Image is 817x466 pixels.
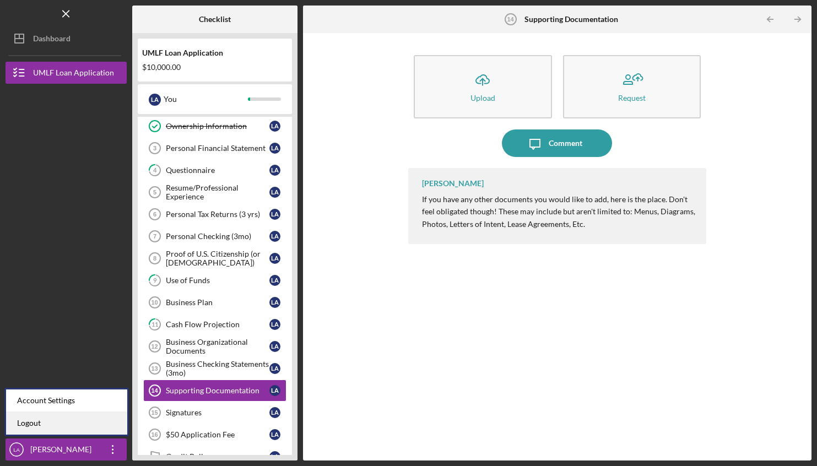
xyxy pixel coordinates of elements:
[618,94,646,102] div: Request
[28,438,99,463] div: [PERSON_NAME]
[153,167,157,174] tspan: 4
[142,63,288,72] div: $10,000.00
[166,122,269,131] div: Ownership Information
[414,55,552,118] button: Upload
[269,407,280,418] div: L A
[166,144,269,153] div: Personal Financial Statement
[143,335,286,357] a: 12Business Organizational DocumentsLA
[166,320,269,329] div: Cash Flow Projection
[143,225,286,247] a: 7Personal Checking (3mo)LA
[563,55,701,118] button: Request
[143,313,286,335] a: 11Cash Flow ProjectionLA
[6,62,127,84] button: UMLF Loan Application
[502,129,612,157] button: Comment
[153,145,156,151] tspan: 3
[6,412,127,435] a: Logout
[269,385,280,396] div: L A
[166,338,269,355] div: Business Organizational Documents
[549,129,582,157] div: Comment
[507,16,514,23] tspan: 14
[153,255,156,262] tspan: 8
[143,181,286,203] a: 5Resume/Professional ExperienceLA
[269,363,280,374] div: L A
[6,389,127,412] div: Account Settings
[166,452,269,461] div: Credit Pull
[166,183,269,201] div: Resume/Professional Experience
[166,232,269,241] div: Personal Checking (3mo)
[151,409,158,416] tspan: 15
[13,447,20,453] text: LA
[269,187,280,198] div: L A
[166,408,269,417] div: Signatures
[153,211,156,218] tspan: 6
[151,431,158,438] tspan: 16
[269,451,280,462] div: L A
[151,299,158,306] tspan: 10
[269,319,280,330] div: L A
[143,115,286,137] a: Ownership InformationLA
[269,253,280,264] div: L A
[149,94,161,106] div: L A
[269,341,280,352] div: L A
[6,438,127,460] button: LA[PERSON_NAME]
[153,277,157,284] tspan: 9
[269,143,280,154] div: L A
[143,137,286,159] a: 3Personal Financial StatementLA
[6,28,127,50] button: Dashboard
[269,231,280,242] div: L A
[151,365,158,372] tspan: 13
[470,94,495,102] div: Upload
[166,166,269,175] div: Questionnaire
[166,360,269,377] div: Business Checking Statements (3mo)
[33,28,71,52] div: Dashboard
[269,165,280,176] div: L A
[143,159,286,181] a: 4QuestionnaireLA
[153,189,156,196] tspan: 5
[143,380,286,402] a: 14Supporting DocumentationLA
[153,233,156,240] tspan: 7
[152,321,158,328] tspan: 11
[143,203,286,225] a: 6Personal Tax Returns (3 yrs)LA
[166,250,269,267] div: Proof of U.S. Citizenship (or [DEMOGRAPHIC_DATA])
[199,15,231,24] b: Checklist
[269,275,280,286] div: L A
[164,90,248,109] div: You
[422,179,484,188] div: [PERSON_NAME]
[143,247,286,269] a: 8Proof of U.S. Citizenship (or [DEMOGRAPHIC_DATA])LA
[143,402,286,424] a: 15SignaturesLA
[166,430,269,439] div: $50 Application Fee
[33,62,114,86] div: UMLF Loan Application
[269,121,280,132] div: L A
[269,297,280,308] div: L A
[422,193,696,230] p: If you have any other documents you would like to add, here is the place. Don't feel obligated th...
[143,291,286,313] a: 10Business PlanLA
[166,298,269,307] div: Business Plan
[143,357,286,380] a: 13Business Checking Statements (3mo)LA
[143,269,286,291] a: 9Use of FundsLA
[269,429,280,440] div: L A
[166,210,269,219] div: Personal Tax Returns (3 yrs)
[151,387,158,394] tspan: 14
[524,15,618,24] b: Supporting Documentation
[166,276,269,285] div: Use of Funds
[142,48,288,57] div: UMLF Loan Application
[269,209,280,220] div: L A
[166,386,269,395] div: Supporting Documentation
[151,343,158,350] tspan: 12
[143,424,286,446] a: 16$50 Application FeeLA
